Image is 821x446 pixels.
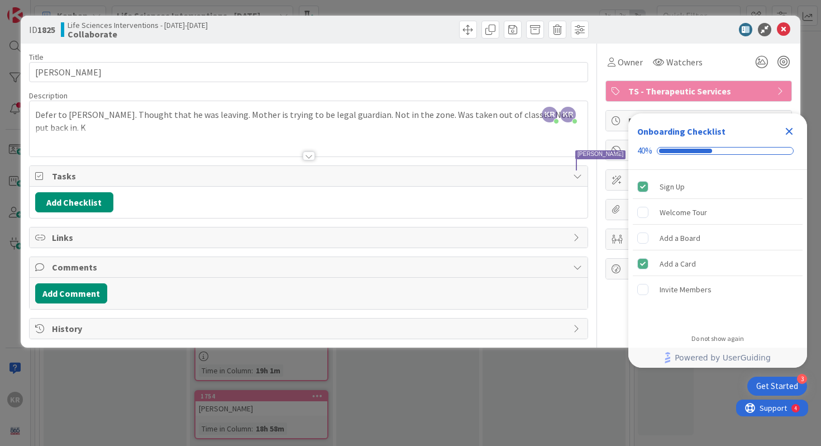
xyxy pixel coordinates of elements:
div: Invite Members is incomplete. [633,277,803,302]
span: Tasks [52,169,568,183]
div: Close Checklist [780,122,798,140]
div: Checklist items [628,170,807,327]
span: Description [29,91,68,101]
span: Support [23,2,51,15]
button: Add Checklist [35,192,113,212]
div: 4 [58,4,61,13]
div: Welcome Tour [660,206,707,219]
span: Comments [52,260,568,274]
div: 3 [797,374,807,384]
p: Defer to [PERSON_NAME]. Thought that he was leaving. Mother is trying to be legal guardian. Not i... [35,108,583,134]
b: Collaborate [68,30,208,39]
span: TS - Therapeutic Services [628,84,771,98]
div: Sign Up [660,180,685,193]
div: Welcome Tour is incomplete. [633,200,803,225]
div: Add a Board is incomplete. [633,226,803,250]
div: 40% [637,146,652,156]
span: History [52,322,568,335]
div: Sign Up is complete. [633,174,803,199]
span: Links [52,231,568,244]
button: Add Comment [35,283,107,303]
div: Checklist progress: 40% [637,146,798,156]
span: KR [542,107,557,122]
span: ID [29,23,55,36]
div: Add a Board [660,231,700,245]
a: Powered by UserGuiding [634,348,801,368]
div: Add a Card [660,257,696,271]
span: Powered by UserGuiding [675,351,771,364]
div: Do not show again [691,334,744,343]
div: Open Get Started checklist, remaining modules: 3 [747,377,807,396]
div: Add a Card is complete. [633,252,803,276]
span: Owner [618,55,643,69]
span: Life Sciences Interventions - [DATE]-[DATE] [68,21,208,30]
div: Footer [628,348,807,368]
b: 1825 [37,24,55,35]
div: Invite Members [660,283,712,296]
div: Onboarding Checklist [637,125,725,138]
span: KR [560,107,576,122]
div: Checklist Container [628,113,807,368]
div: Get Started [756,381,798,392]
span: Watchers [666,55,703,69]
input: type card name here... [29,62,589,82]
label: Title [29,52,44,62]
